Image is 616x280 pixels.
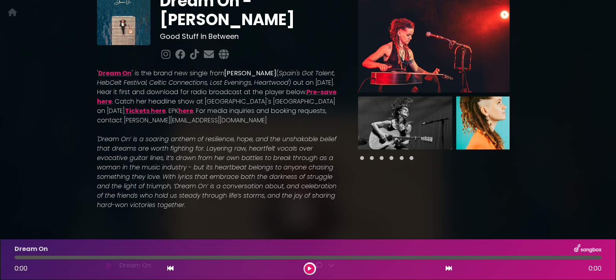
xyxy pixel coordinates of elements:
h3: Good Stuff In Between [160,32,339,41]
img: songbox-logo-white.png [574,244,601,254]
span: 0:00 [15,264,27,273]
strong: [PERSON_NAME] [224,69,276,78]
em: 'Dream On’ is a soaring anthem of resilience, hope, and the unshakable belief that dreams are wor... [97,135,336,209]
img: xEf9VydTRLO1GjFSynYb [456,96,550,149]
p: Dream On [15,244,48,254]
span: 0:00 [589,264,601,273]
em: Spain's Got Talent, HebCelt Festival, Celtic Connections, Lost Evenings, Heartwood [97,69,335,87]
p: ' ' is the brand new single from ( ) out on [DATE]. Hear it first and download for radio broadcas... [97,69,340,125]
img: E0Uc4UjGR0SeRjAxU77k [358,96,452,149]
a: Tickets here [125,106,166,115]
a: Dream On [98,69,132,78]
a: Pre-save here [97,87,336,106]
a: here [178,106,193,115]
